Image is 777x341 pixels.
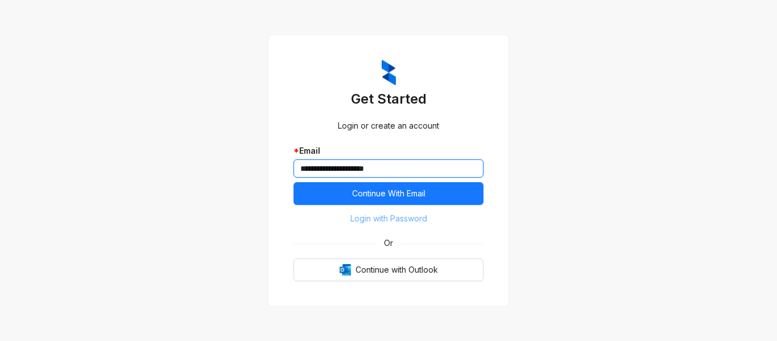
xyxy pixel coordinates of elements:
[294,182,483,205] button: Continue With Email
[382,60,396,86] img: ZumaIcon
[294,90,483,108] h3: Get Started
[294,209,483,228] button: Login with Password
[356,264,438,276] span: Continue with Outlook
[352,187,425,200] span: Continue With Email
[294,120,483,132] div: Login or create an account
[350,212,427,225] span: Login with Password
[340,264,351,276] img: Outlook
[376,237,401,249] span: Or
[294,145,483,157] div: Email
[294,258,483,281] button: OutlookContinue with Outlook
